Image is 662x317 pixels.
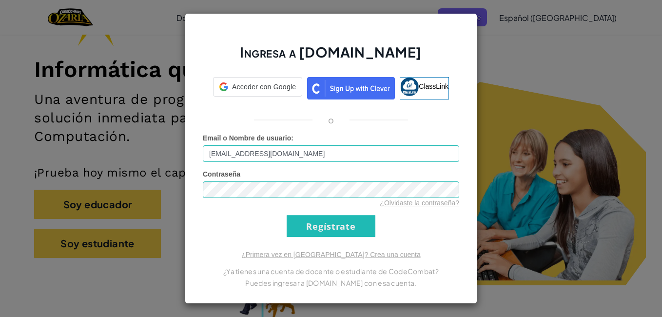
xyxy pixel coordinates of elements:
[232,82,296,92] span: Acceder con Google
[328,114,334,126] p: o
[419,82,448,90] span: ClassLink
[287,215,375,237] input: Regístrate
[203,265,459,277] p: ¿Ya tienes una cuenta de docente o estudiante de CodeCombat?
[203,170,240,178] span: Contraseña
[203,133,293,143] label: :
[213,77,302,99] a: Acceder con Google
[241,251,421,258] a: ¿Primera vez en [GEOGRAPHIC_DATA]? Crea una cuenta
[400,78,419,96] img: classlink-logo-small.png
[213,77,302,97] div: Acceder con Google
[203,277,459,289] p: Puedes ingresar a [DOMAIN_NAME] con esa cuenta.
[203,43,459,71] h2: Ingresa a [DOMAIN_NAME]
[380,199,459,207] a: ¿Olvidaste la contraseña?
[307,77,395,99] img: clever_sso_button@2x.png
[203,134,291,142] span: Email o Nombre de usuario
